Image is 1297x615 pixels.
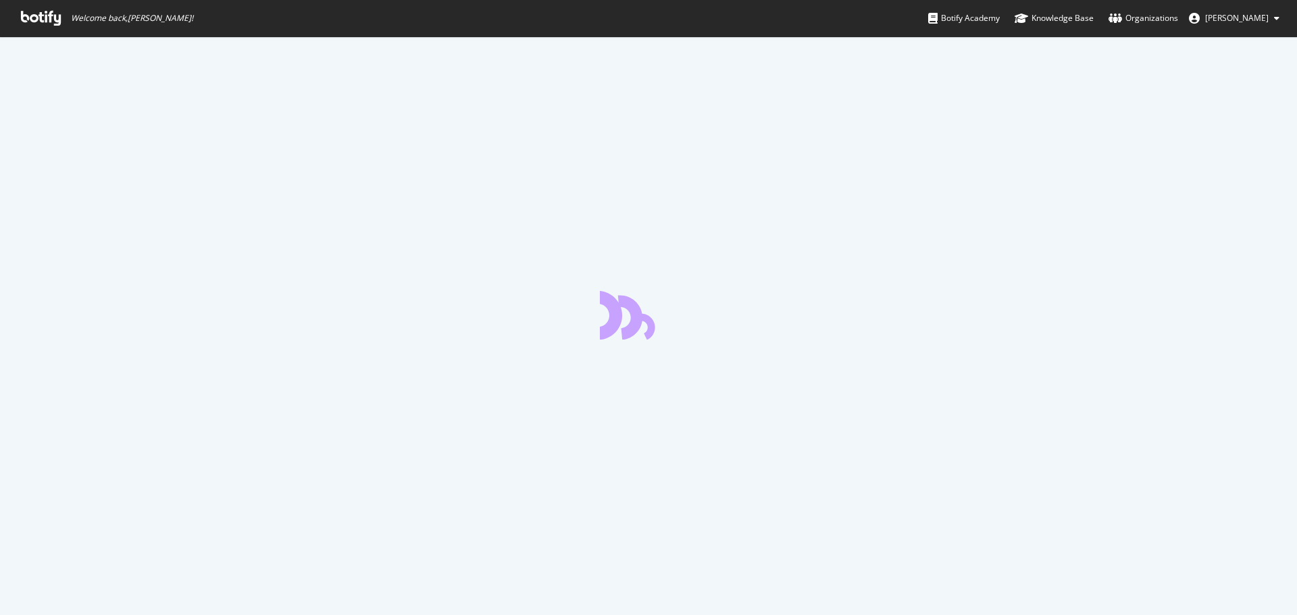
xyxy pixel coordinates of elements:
[1015,11,1094,25] div: Knowledge Base
[1205,12,1269,24] span: Antoine Séverine
[600,291,697,340] div: animation
[1178,7,1290,29] button: [PERSON_NAME]
[71,13,193,24] span: Welcome back, [PERSON_NAME] !
[1109,11,1178,25] div: Organizations
[928,11,1000,25] div: Botify Academy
